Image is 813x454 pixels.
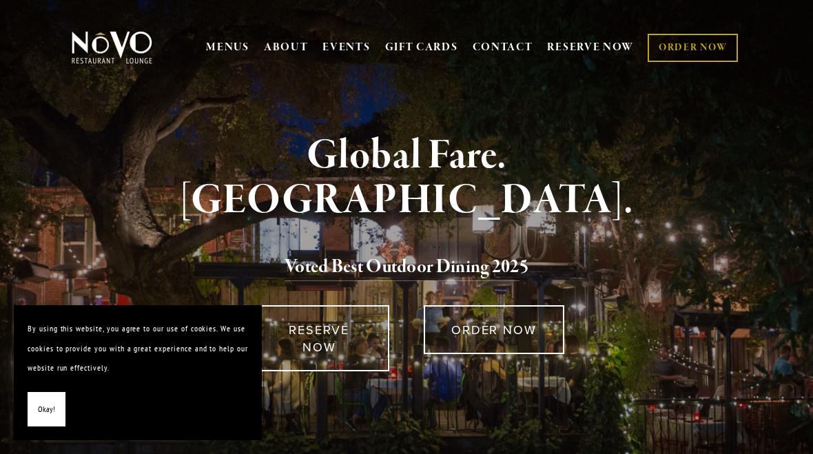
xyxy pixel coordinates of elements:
span: Okay! [38,400,55,420]
a: ORDER NOW [648,34,738,62]
a: RESERVE NOW [249,305,389,371]
button: Okay! [28,392,65,427]
img: Novo Restaurant &amp; Lounge [69,30,155,65]
p: By using this website, you agree to our use of cookies. We use cookies to provide you with a grea... [28,319,248,378]
a: MENUS [206,41,249,54]
a: CONTACT [473,34,533,61]
a: EVENTS [322,41,370,54]
a: ORDER NOW [424,305,564,354]
section: Cookie banner [14,305,262,440]
a: Voted Best Outdoor Dining 202 [285,255,519,281]
a: RESERVE NOW [547,34,634,61]
strong: Global Fare. [GEOGRAPHIC_DATA]. [180,130,634,227]
a: ABOUT [264,41,309,54]
a: GIFT CARDS [385,34,458,61]
h2: 5 [90,253,724,282]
